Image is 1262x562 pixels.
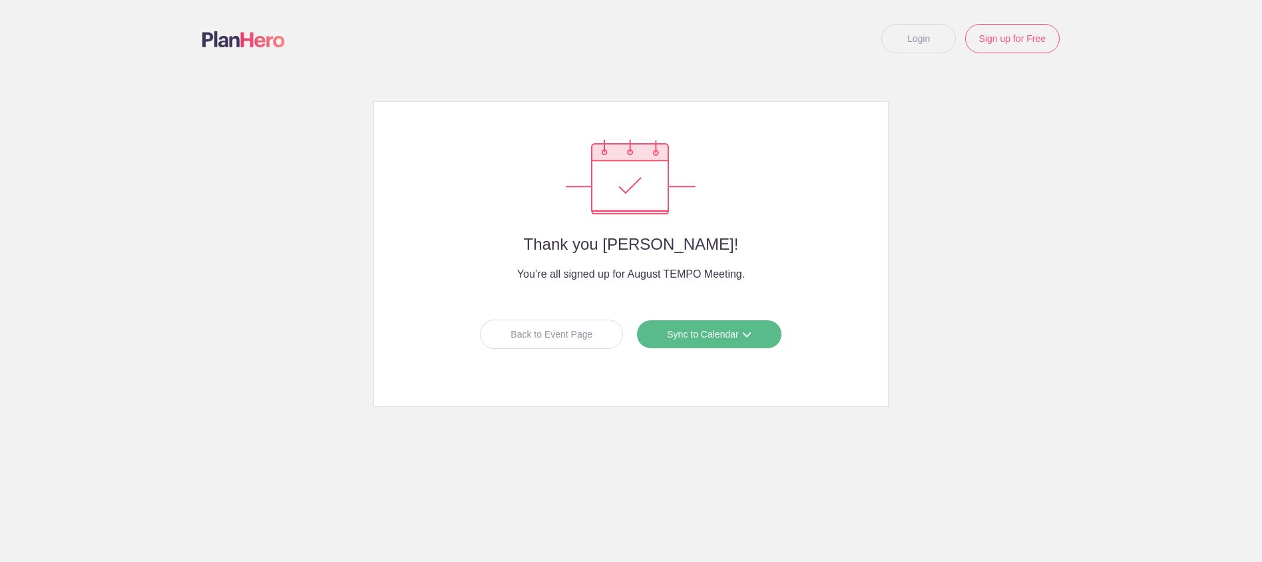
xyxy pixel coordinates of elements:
a: Sync to Calendar [636,320,781,349]
a: Login [881,24,956,53]
a: Sign up for Free [965,24,1060,53]
a: Back to Event Page [480,320,623,349]
img: Success confirmation [566,139,696,214]
img: Logo main planhero [202,31,285,47]
h4: You’re all signed up for August TEMPO Meeting. [401,266,861,282]
h2: Thank you [PERSON_NAME]! [401,236,861,253]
